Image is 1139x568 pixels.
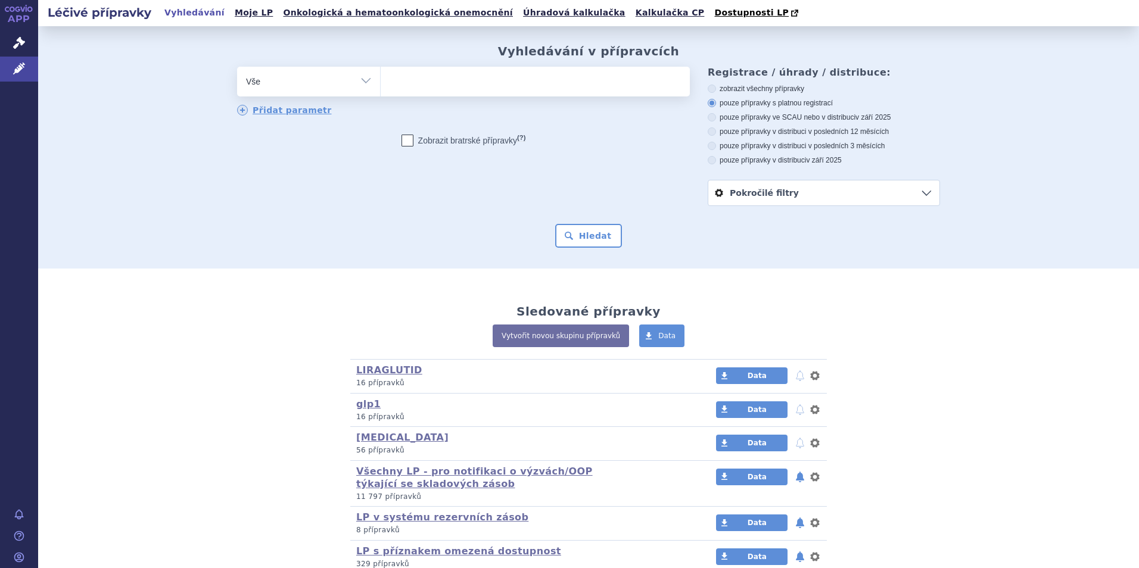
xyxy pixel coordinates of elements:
a: glp1 [356,398,381,410]
span: Data [748,473,767,481]
a: Úhradová kalkulačka [519,5,629,21]
a: [MEDICAL_DATA] [356,432,449,443]
span: Data [748,519,767,527]
a: Data [716,548,788,565]
a: LP v systému rezervních zásob [356,511,528,523]
a: Kalkulačka CP [632,5,708,21]
button: nastavení [809,516,821,530]
a: Data [716,469,788,485]
button: notifikace [794,402,806,417]
button: notifikace [794,550,806,564]
button: notifikace [794,369,806,383]
a: LP s příznakem omezená dostupnost [356,545,561,557]
label: pouze přípravky v distribuci v posledních 12 měsících [708,127,940,136]
a: Vyhledávání [161,5,228,21]
label: Zobrazit bratrské přípravky [402,135,526,146]
button: nastavení [809,402,821,417]
label: pouze přípravky v distribuci [708,155,940,165]
h2: Léčivé přípravky [38,4,161,21]
span: 16 přípravků [356,379,404,387]
button: notifikace [794,516,806,530]
label: pouze přípravky s platnou registrací [708,98,940,108]
span: 8 přípravků [356,526,400,534]
button: nastavení [809,369,821,383]
a: Data [716,401,788,418]
a: Onkologická a hematoonkologická onemocnění [279,5,516,21]
a: Data [639,324,684,347]
button: notifikace [794,470,806,484]
a: Pokročilé filtry [708,180,939,205]
h3: Registrace / úhrady / distribuce: [708,67,940,78]
button: nastavení [809,550,821,564]
h2: Vyhledávání v přípravcích [498,44,680,58]
span: Data [748,553,767,561]
a: Moje LP [231,5,276,21]
a: LIRAGLUTID [356,364,422,376]
label: zobrazit všechny přípravky [708,84,940,93]
span: v září 2025 [855,113,891,121]
a: Dostupnosti LP [711,5,804,21]
button: nastavení [809,470,821,484]
label: pouze přípravky ve SCAU nebo v distribuci [708,113,940,122]
a: Všechny LP - pro notifikaci o výzvách/OOP týkající se skladových zásob [356,466,593,489]
span: Data [748,372,767,380]
span: 329 přípravků [356,560,409,568]
a: Data [716,514,788,531]
button: Hledat [555,224,623,248]
a: Data [716,435,788,451]
span: Data [748,405,767,414]
span: Data [658,332,676,340]
span: Data [748,439,767,447]
span: 56 přípravků [356,446,404,454]
abbr: (?) [517,134,525,142]
span: 16 přípravků [356,413,404,421]
button: notifikace [794,436,806,450]
button: nastavení [809,436,821,450]
h2: Sledované přípravky [516,304,661,319]
span: 11 797 přípravků [356,492,421,501]
span: v září 2025 [806,156,841,164]
span: Dostupnosti LP [714,8,789,17]
a: Data [716,367,788,384]
a: Přidat parametr [237,105,332,116]
label: pouze přípravky v distribuci v posledních 3 měsících [708,141,940,151]
a: Vytvořit novou skupinu přípravků [493,324,629,347]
